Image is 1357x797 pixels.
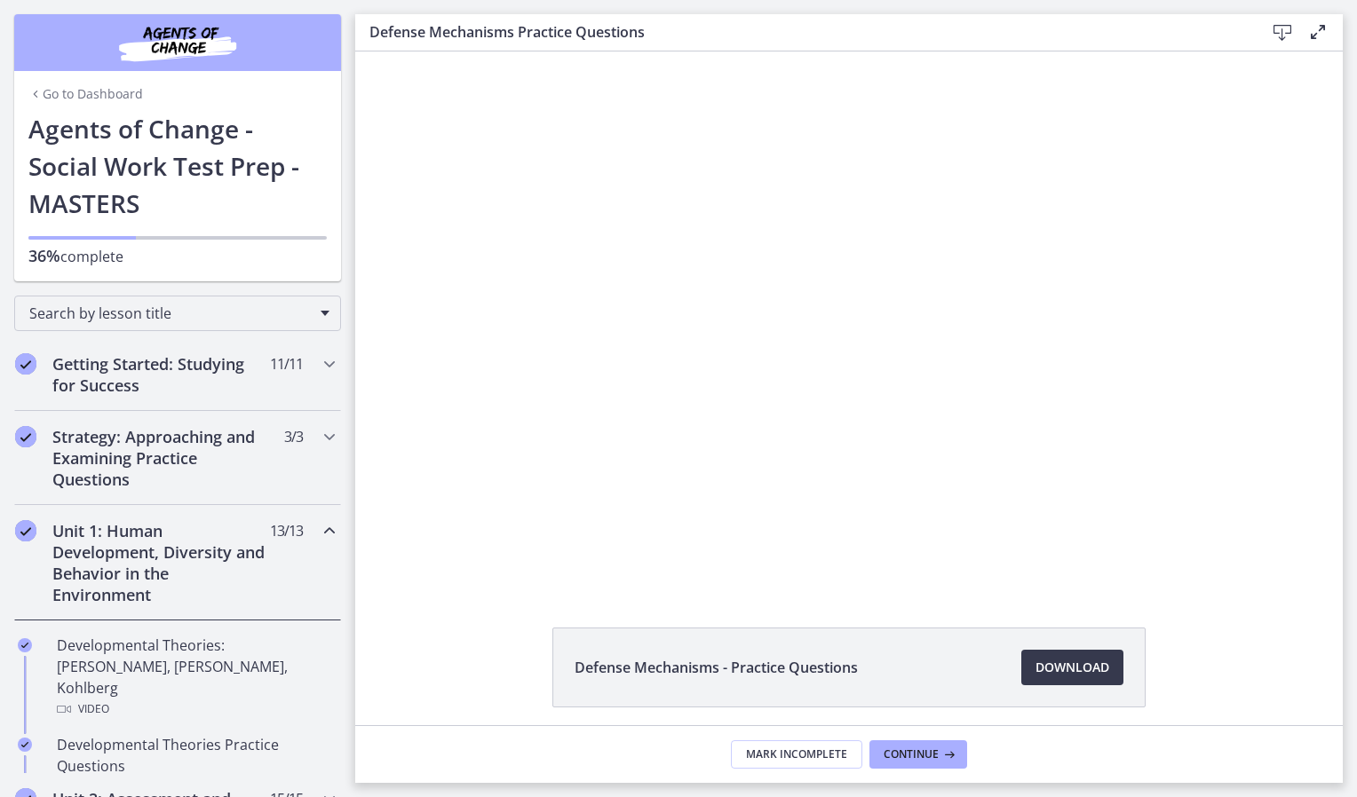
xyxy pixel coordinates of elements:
span: Defense Mechanisms - Practice Questions [575,657,858,678]
i: Completed [15,353,36,375]
i: Completed [18,638,32,652]
p: complete [28,245,327,267]
a: Download [1021,650,1123,685]
h1: Agents of Change - Social Work Test Prep - MASTERS [28,110,327,222]
h2: Unit 1: Human Development, Diversity and Behavior in the Environment [52,520,269,605]
div: Video [57,698,334,720]
iframe: Video Lesson [355,51,1343,587]
span: 11 / 11 [270,353,303,375]
i: Completed [18,738,32,752]
h2: Strategy: Approaching and Examining Practice Questions [52,426,269,490]
span: Mark Incomplete [746,747,847,761]
span: 3 / 3 [284,426,303,447]
div: Developmental Theories: [PERSON_NAME], [PERSON_NAME], Kohlberg [57,635,334,720]
span: 36% [28,245,60,266]
div: Search by lesson title [14,296,341,331]
button: Mark Incomplete [731,740,862,769]
i: Completed [15,520,36,541]
i: Completed [15,426,36,447]
h3: Defense Mechanisms Practice Questions [369,21,1236,43]
button: Continue [869,740,967,769]
a: Go to Dashboard [28,85,143,103]
span: 13 / 13 [270,520,303,541]
span: Download [1036,657,1109,678]
img: Agents of Change [71,21,284,64]
span: Search by lesson title [29,304,312,323]
h2: Getting Started: Studying for Success [52,353,269,396]
span: Continue [884,747,939,761]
